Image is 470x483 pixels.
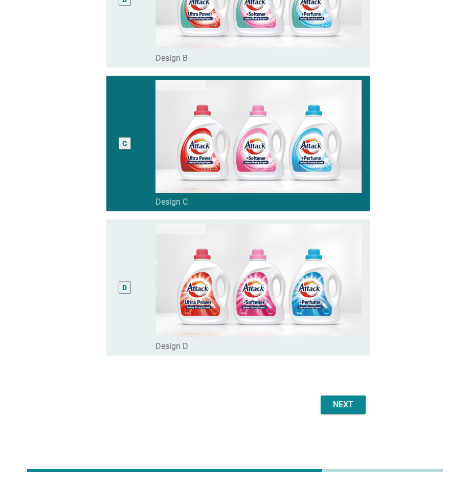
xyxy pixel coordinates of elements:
img: 6b4bc9a4-3d5b-4096-8d2d-510abddc9a0d-Q36-Design-D-in.jpg [155,224,362,337]
div: Next [329,399,357,411]
label: Design D [155,341,188,352]
div: C [122,138,127,149]
label: Design C [155,197,188,207]
button: Next [321,396,366,414]
img: 31e2854c-9814-4d8f-a491-a08f0e2fafb7-Q36-Design-C-in.jpg [155,80,362,193]
div: D [122,282,127,293]
label: Design B [155,53,188,63]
